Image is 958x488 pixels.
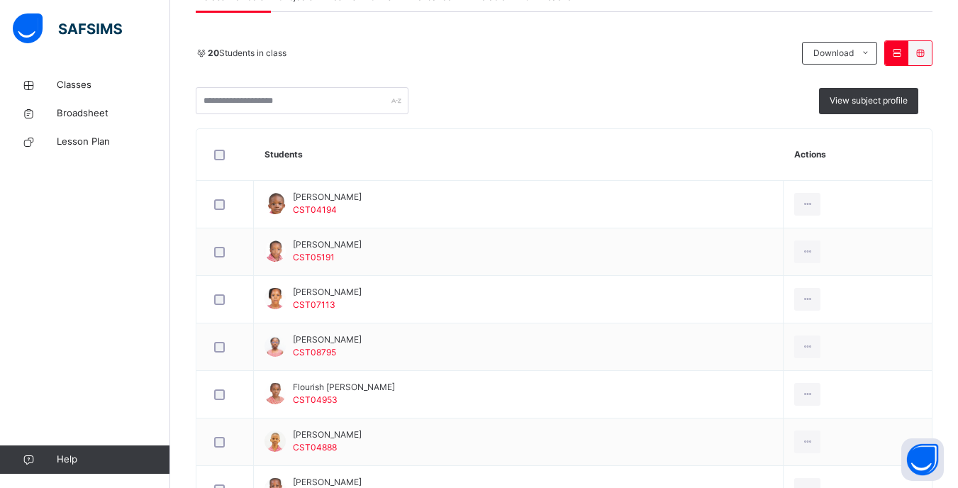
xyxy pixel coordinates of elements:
span: [PERSON_NAME] [293,191,362,204]
span: Lesson Plan [57,135,170,149]
span: Flourish [PERSON_NAME] [293,381,395,394]
span: [PERSON_NAME] [293,333,362,346]
span: [PERSON_NAME] [293,238,362,251]
span: CST08795 [293,347,336,357]
span: Classes [57,78,170,92]
span: Help [57,453,169,467]
span: CST04953 [293,394,338,405]
span: [PERSON_NAME] [293,286,362,299]
span: CST04888 [293,442,337,453]
th: Students [254,129,784,181]
th: Actions [784,129,932,181]
span: CST05191 [293,252,335,262]
span: Broadsheet [57,106,170,121]
button: Open asap [901,438,944,481]
img: safsims [13,13,122,43]
span: View subject profile [830,94,908,107]
span: CST04194 [293,204,337,215]
span: CST07113 [293,299,335,310]
span: Download [813,47,854,60]
span: [PERSON_NAME] [293,428,362,441]
span: Students in class [208,47,286,60]
b: 20 [208,48,219,58]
